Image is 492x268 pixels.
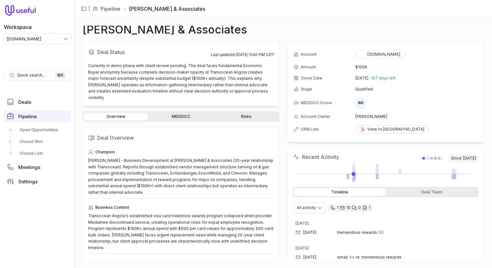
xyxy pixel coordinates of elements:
div: Transocean Angola's established visa card milestone awards program collapsed when provider Mediat... [88,213,274,251]
time: [DATE] [303,230,316,235]
time: [DATE] [303,255,316,260]
td: $100K [355,62,478,72]
a: Closed Lost [4,148,71,159]
kbd: ⌘ K [55,72,65,78]
time: [DATE] 3:40 PM CDT [235,52,274,57]
span: | [89,5,90,13]
a: Meetings [4,161,71,173]
time: [DATE] [355,76,368,81]
span: Account [301,52,317,57]
div: Champion [88,148,274,156]
time: [DATE] [295,221,309,226]
div: Business Context [88,204,274,211]
span: 107 days left [371,76,396,81]
td: [PERSON_NAME] [355,111,478,122]
time: [DATE] [295,246,309,250]
span: Close Date [301,76,322,81]
span: MEDDICC Score [301,100,332,106]
div: Last updated [211,52,274,57]
button: [DOMAIN_NAME] [355,50,404,59]
a: Settings [4,176,71,187]
a: Deals [4,96,71,108]
span: Stage [301,87,312,92]
a: View in [GEOGRAPHIC_DATA] [355,125,429,134]
time: [DATE] [463,156,476,161]
h2: Deal Status [88,47,211,57]
span: email: >> re: tremendous rewards [337,255,402,260]
div: 60 [355,98,366,108]
h2: Deal Overview [88,133,274,143]
a: Pipeline [4,110,71,122]
span: Meetings [18,165,40,170]
span: tremendous rewards [337,230,377,235]
div: Timeline [294,188,385,196]
span: Settings [18,179,38,184]
span: Quick search... [17,73,45,78]
a: Closed Won [4,136,71,147]
div: View in [GEOGRAPHIC_DATA] [360,127,424,132]
span: Since [448,154,479,162]
h2: Recent Activity [293,153,339,161]
a: Risks [214,113,278,120]
label: Workspace [4,23,32,31]
div: Deal Team [387,188,478,196]
button: Collapse sidebar [79,4,89,14]
h1: [PERSON_NAME] & Associates [83,26,247,34]
div: Currently in demo phase with client review pending. The deal faces fundamental Economic Buyer ano... [88,63,274,101]
a: Open Opportunities [4,125,71,135]
a: Overview [84,113,148,120]
span: 9 emails in thread [378,230,384,235]
li: [PERSON_NAME] & Associates [123,5,205,13]
span: Amount [301,64,316,70]
a: Pipeline [101,5,120,13]
span: CRM Link [301,127,319,132]
div: Pipeline submenu [4,125,71,159]
div: [PERSON_NAME] - Business Development at [PERSON_NAME] & Associates (20-year relationship with Tra... [88,157,274,195]
a: MEDDICC [149,113,213,120]
span: Deals [18,100,31,105]
div: [DOMAIN_NAME] [360,52,400,57]
span: Account Owner [301,114,331,119]
td: Qualified [355,84,478,94]
div: Champion Motivation [88,259,274,267]
span: Pipeline [18,114,37,119]
div: 1 call and 10 email threads [328,204,373,212]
